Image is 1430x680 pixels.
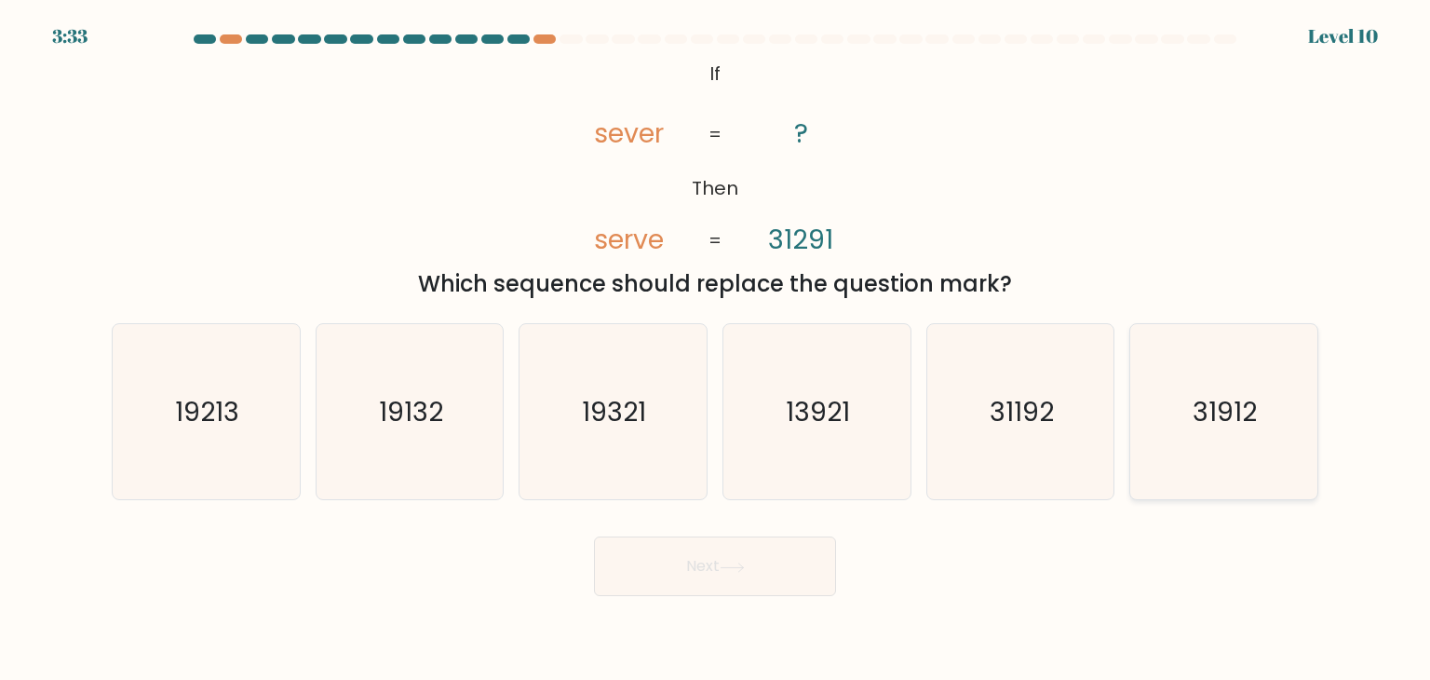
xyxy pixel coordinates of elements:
text: 13921 [787,393,851,430]
div: Which sequence should replace the question mark? [123,267,1307,301]
div: Level 10 [1308,22,1378,50]
text: 31192 [990,393,1054,430]
div: 3:33 [52,22,88,50]
tspan: = [708,121,722,147]
tspan: Then [692,175,738,201]
text: 19132 [379,393,443,430]
tspan: = [708,227,722,253]
svg: @import url('[URL][DOMAIN_NAME]); [549,56,881,260]
tspan: 31291 [768,221,833,258]
tspan: If [709,61,721,87]
tspan: serve [594,221,664,258]
text: 31912 [1194,393,1258,430]
tspan: ? [794,115,808,152]
tspan: sever [594,115,664,152]
text: 19321 [583,393,647,430]
text: 19213 [176,393,240,430]
button: Next [594,537,836,596]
